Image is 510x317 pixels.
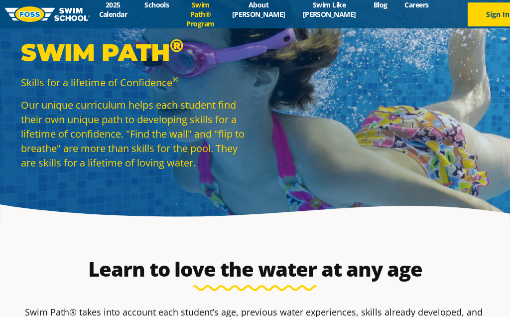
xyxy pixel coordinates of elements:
sup: ® [172,74,178,84]
p: Skills for a lifetime of Confidence [21,75,250,90]
img: FOSS Swim School Logo [5,6,90,22]
p: Swim Path [21,37,250,67]
p: Our unique curriculum helps each student find their own unique path to developing skills for a li... [21,98,250,170]
sup: ® [170,34,183,56]
h2: Learn to love the water at any age [20,257,490,281]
